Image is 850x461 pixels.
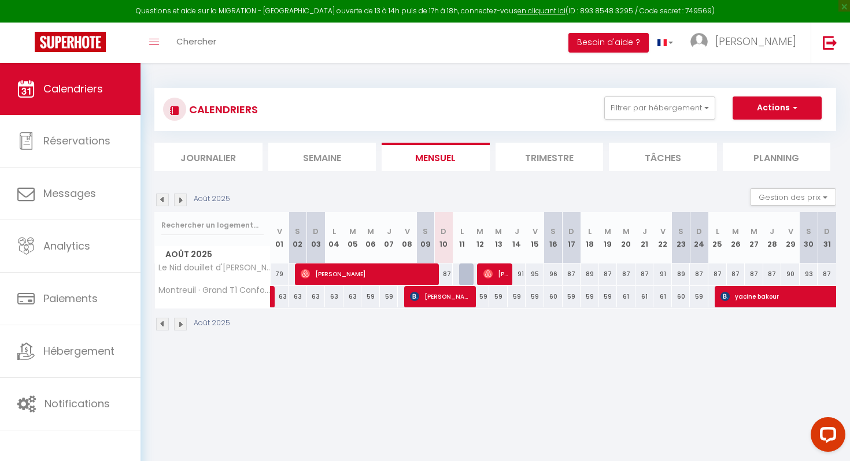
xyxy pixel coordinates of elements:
[733,96,822,120] button: Actions
[581,212,599,263] th: 18
[161,215,264,236] input: Rechercher un logement...
[708,263,727,285] div: 87
[416,212,435,263] th: 09
[307,286,326,307] div: 63
[653,286,672,307] div: 61
[489,212,508,263] th: 13
[682,23,811,63] a: ... [PERSON_NAME]
[435,263,453,285] div: 87
[745,212,763,263] th: 27
[690,212,708,263] th: 24
[568,33,649,53] button: Besoin d'aide ?
[563,263,581,285] div: 87
[818,263,836,285] div: 87
[43,186,96,200] span: Messages
[332,226,336,237] abbr: L
[268,143,376,171] li: Semaine
[518,6,566,16] a: en cliquant ici
[800,263,818,285] div: 93
[588,226,592,237] abbr: L
[770,226,774,237] abbr: J
[690,263,708,285] div: 87
[732,226,739,237] abbr: M
[696,226,702,237] abbr: D
[35,32,106,52] img: Super Booking
[678,226,683,237] abbr: S
[489,286,508,307] div: 59
[609,143,717,171] li: Tâches
[581,286,599,307] div: 59
[526,212,544,263] th: 15
[715,34,796,49] span: [PERSON_NAME]
[471,212,490,263] th: 12
[604,226,611,237] abbr: M
[295,226,300,237] abbr: S
[635,286,654,307] div: 61
[43,291,98,306] span: Paiements
[824,226,830,237] abbr: D
[325,286,343,307] div: 63
[271,286,289,307] div: 63
[604,96,715,120] button: Filtrer par hébergement
[526,263,544,285] div: 95
[617,212,635,263] th: 20
[581,263,599,285] div: 89
[550,226,556,237] abbr: S
[271,263,289,285] div: 79
[781,263,800,285] div: 90
[380,286,398,307] div: 59
[43,81,103,96] span: Calendriers
[483,263,508,285] span: [PERSON_NAME]
[194,194,230,205] p: Août 2025
[672,263,690,285] div: 89
[277,226,282,237] abbr: V
[423,226,428,237] abbr: S
[496,143,604,171] li: Trimestre
[653,212,672,263] th: 22
[508,263,526,285] div: 91
[453,212,471,263] th: 11
[361,212,380,263] th: 06
[325,212,343,263] th: 04
[716,226,719,237] abbr: L
[367,226,374,237] abbr: M
[818,212,836,263] th: 31
[544,286,563,307] div: 60
[289,212,307,263] th: 02
[727,263,745,285] div: 87
[635,263,654,285] div: 87
[343,286,362,307] div: 63
[617,263,635,285] div: 87
[176,35,216,47] span: Chercher
[568,226,574,237] abbr: D
[800,212,818,263] th: 30
[508,212,526,263] th: 14
[653,263,672,285] div: 91
[723,143,831,171] li: Planning
[708,212,727,263] th: 25
[186,96,258,122] h3: CALENDRIERS
[599,212,618,263] th: 19
[410,285,472,307] span: [PERSON_NAME]
[727,212,745,263] th: 26
[544,263,563,285] div: 96
[751,226,757,237] abbr: M
[382,143,490,171] li: Mensuel
[495,226,502,237] abbr: M
[544,212,563,263] th: 16
[526,286,544,307] div: 59
[806,226,811,237] abbr: S
[476,226,483,237] abbr: M
[168,23,225,63] a: Chercher
[289,286,307,307] div: 63
[617,286,635,307] div: 61
[690,33,708,50] img: ...
[398,212,416,263] th: 08
[343,212,362,263] th: 05
[563,286,581,307] div: 59
[155,246,270,263] span: Août 2025
[405,226,410,237] abbr: V
[515,226,519,237] abbr: J
[460,226,464,237] abbr: L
